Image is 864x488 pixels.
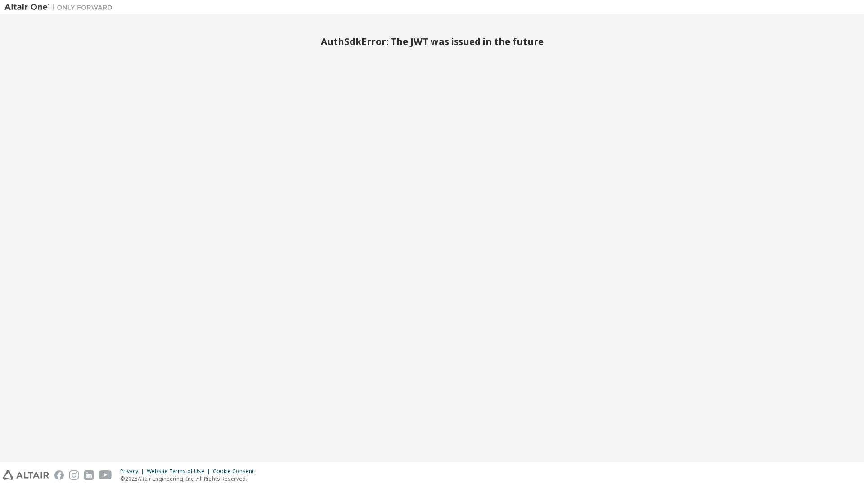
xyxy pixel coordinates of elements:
[147,468,213,475] div: Website Terms of Use
[54,470,64,480] img: facebook.svg
[84,470,94,480] img: linkedin.svg
[120,475,259,483] p: © 2025 Altair Engineering, Inc. All Rights Reserved.
[69,470,79,480] img: instagram.svg
[99,470,112,480] img: youtube.svg
[4,3,117,12] img: Altair One
[120,468,147,475] div: Privacy
[3,470,49,480] img: altair_logo.svg
[213,468,259,475] div: Cookie Consent
[4,36,859,47] h2: AuthSdkError: The JWT was issued in the future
